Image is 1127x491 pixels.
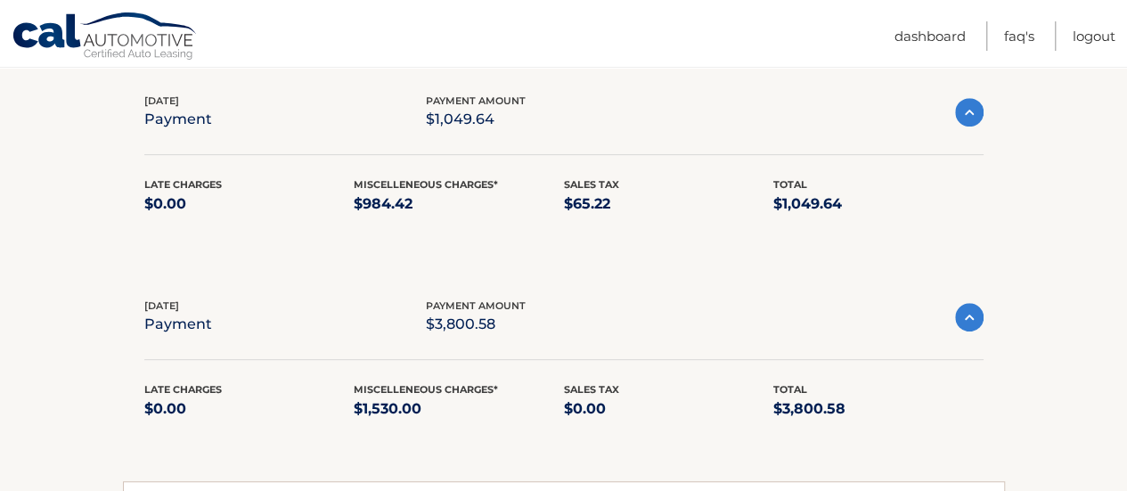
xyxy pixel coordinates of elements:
[955,303,984,331] img: accordion-active.svg
[144,178,222,191] span: Late Charges
[144,107,212,132] p: payment
[144,192,355,217] p: $0.00
[354,383,498,396] span: Miscelleneous Charges*
[773,383,807,396] span: Total
[955,98,984,127] img: accordion-active.svg
[354,192,564,217] p: $984.42
[426,94,526,107] span: payment amount
[426,312,526,337] p: $3,800.58
[1073,21,1115,51] a: Logout
[144,383,222,396] span: Late Charges
[12,12,199,63] a: Cal Automotive
[426,107,526,132] p: $1,049.64
[773,192,984,217] p: $1,049.64
[564,397,774,421] p: $0.00
[354,178,498,191] span: Miscelleneous Charges*
[773,178,807,191] span: Total
[894,21,966,51] a: Dashboard
[144,397,355,421] p: $0.00
[564,178,619,191] span: Sales Tax
[773,397,984,421] p: $3,800.58
[144,94,179,107] span: [DATE]
[144,312,212,337] p: payment
[564,192,774,217] p: $65.22
[426,299,526,312] span: payment amount
[1004,21,1034,51] a: FAQ's
[564,383,619,396] span: Sales Tax
[354,397,564,421] p: $1,530.00
[144,299,179,312] span: [DATE]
